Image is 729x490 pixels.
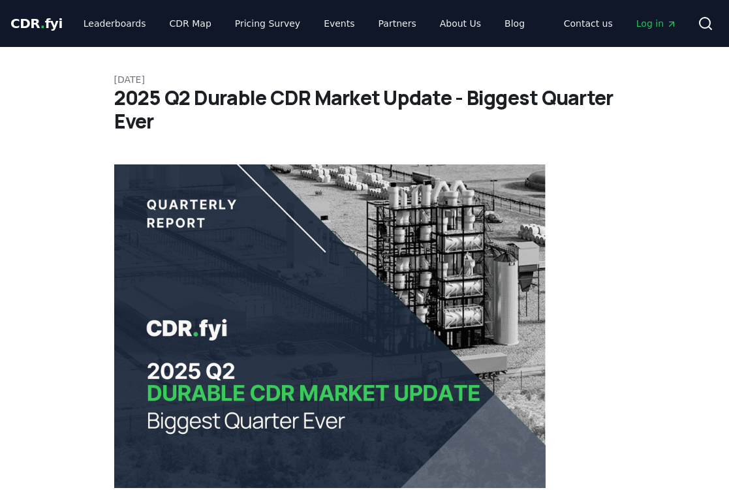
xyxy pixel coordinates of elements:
nav: Main [553,12,687,35]
a: Blog [494,12,535,35]
a: CDR.fyi [10,14,63,33]
span: . [40,16,45,31]
img: blog post image [114,164,546,488]
a: Events [313,12,365,35]
a: About Us [429,12,491,35]
a: CDR Map [159,12,222,35]
a: Log in [626,12,687,35]
a: Contact us [553,12,623,35]
a: Partners [368,12,427,35]
span: CDR fyi [10,16,63,31]
p: [DATE] [114,73,615,86]
h1: 2025 Q2 Durable CDR Market Update - Biggest Quarter Ever [114,86,615,133]
span: Log in [636,17,677,30]
nav: Main [73,12,535,35]
a: Pricing Survey [225,12,311,35]
a: Leaderboards [73,12,157,35]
